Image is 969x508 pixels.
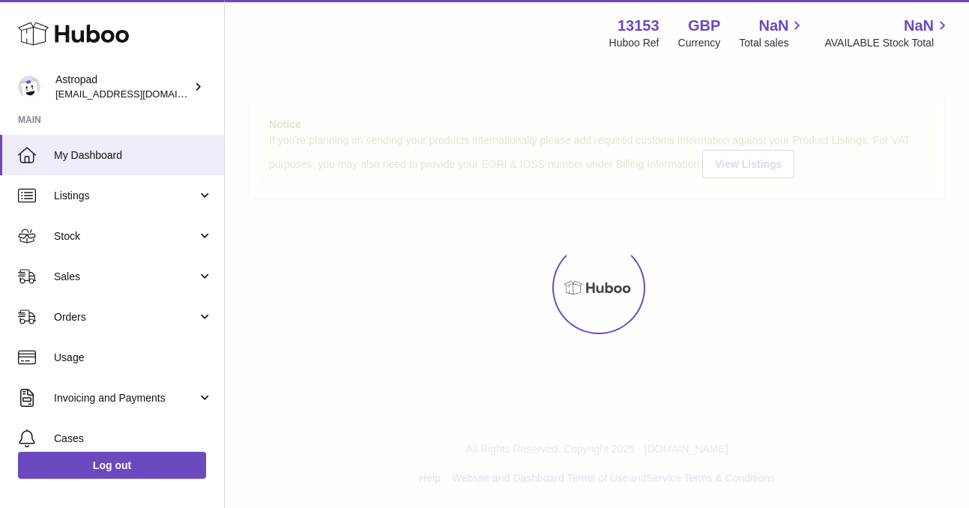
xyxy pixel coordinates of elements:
div: Astropad [55,73,190,101]
div: Currency [678,36,721,50]
a: NaN AVAILABLE Stock Total [824,16,951,50]
span: NaN [904,16,934,36]
a: Log out [18,452,206,479]
strong: GBP [688,16,720,36]
span: AVAILABLE Stock Total [824,36,951,50]
span: [EMAIL_ADDRESS][DOMAIN_NAME] [55,88,220,100]
span: Usage [54,351,213,365]
span: Listings [54,189,197,203]
span: Cases [54,432,213,446]
span: NaN [758,16,788,36]
span: Invoicing and Payments [54,391,197,405]
a: NaN Total sales [739,16,806,50]
span: Orders [54,310,197,324]
span: Total sales [739,36,806,50]
strong: 13153 [618,16,659,36]
img: matt@astropad.com [18,76,40,98]
span: Sales [54,270,197,284]
div: Huboo Ref [609,36,659,50]
span: My Dashboard [54,148,213,163]
span: Stock [54,229,197,244]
